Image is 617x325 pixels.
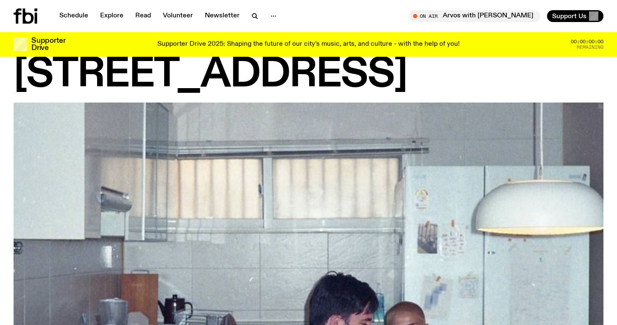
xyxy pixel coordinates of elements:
h3: Supporter Drive [31,37,65,52]
a: Read [130,10,156,22]
span: Support Us [552,12,586,20]
a: Newsletter [200,10,245,22]
a: Schedule [54,10,93,22]
span: Remaining [577,45,603,50]
p: Supporter Drive 2025: Shaping the future of our city’s music, arts, and culture - with the help o... [157,41,460,48]
a: Explore [95,10,128,22]
button: Support Us [547,10,603,22]
button: On AirArvos with [PERSON_NAME] [409,10,540,22]
span: 00:00:00:00 [571,39,603,44]
a: Volunteer [158,10,198,22]
h1: [STREET_ADDRESS] [14,56,603,94]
